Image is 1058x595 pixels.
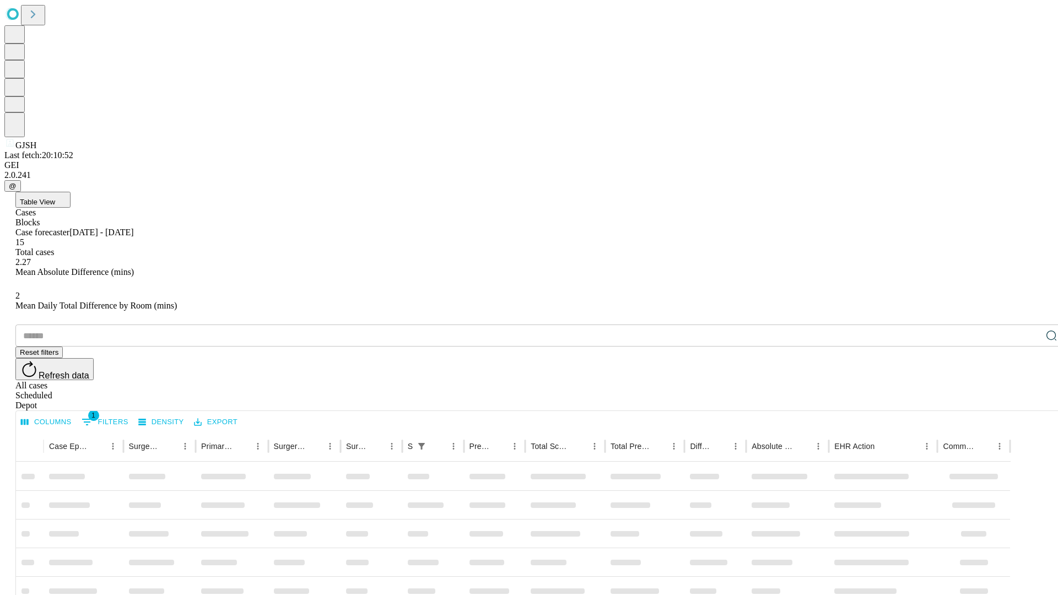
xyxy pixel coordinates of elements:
button: Sort [571,439,587,454]
button: Sort [369,439,384,454]
span: Reset filters [20,348,58,356]
span: 2 [15,291,20,300]
button: Sort [795,439,811,454]
button: Show filters [414,439,429,454]
div: Total Predicted Duration [611,442,650,451]
div: GEI [4,160,1054,170]
button: Sort [876,439,891,454]
span: Total cases [15,247,54,257]
button: Menu [177,439,193,454]
div: Total Scheduled Duration [531,442,570,451]
span: Mean Daily Total Difference by Room (mins) [15,301,177,310]
button: Menu [446,439,461,454]
button: Refresh data [15,358,94,380]
button: Sort [90,439,105,454]
button: Menu [811,439,826,454]
span: Last fetch: 20:10:52 [4,150,73,160]
button: Menu [728,439,743,454]
div: Case Epic Id [49,442,89,451]
button: @ [4,180,21,192]
div: Surgeon Name [129,442,161,451]
div: 2.0.241 [4,170,1054,180]
button: Sort [492,439,507,454]
div: 1 active filter [414,439,429,454]
div: Predicted In Room Duration [469,442,491,451]
button: Sort [976,439,992,454]
button: Menu [250,439,266,454]
button: Menu [919,439,935,454]
button: Menu [507,439,522,454]
button: Sort [307,439,322,454]
span: @ [9,182,17,190]
div: Surgery Date [346,442,368,451]
div: Comments [943,442,975,451]
button: Table View [15,192,71,208]
span: Mean Absolute Difference (mins) [15,267,134,277]
button: Menu [587,439,602,454]
div: EHR Action [834,442,875,451]
button: Sort [712,439,728,454]
button: Menu [992,439,1007,454]
div: Scheduled In Room Duration [408,442,413,451]
div: Surgery Name [274,442,306,451]
button: Sort [651,439,666,454]
div: Difference [690,442,711,451]
button: Sort [162,439,177,454]
div: Primary Service [201,442,233,451]
button: Reset filters [15,347,63,358]
button: Export [191,414,240,431]
span: GJSH [15,140,36,150]
span: 15 [15,237,24,247]
span: Case forecaster [15,228,69,237]
button: Show filters [79,413,131,431]
button: Menu [322,439,338,454]
button: Menu [384,439,400,454]
span: [DATE] - [DATE] [69,228,133,237]
button: Sort [430,439,446,454]
span: Table View [20,198,55,206]
span: 1 [88,410,99,421]
button: Menu [105,439,121,454]
button: Menu [666,439,682,454]
button: Density [136,414,187,431]
button: Sort [235,439,250,454]
span: 2.27 [15,257,31,267]
button: Select columns [18,414,74,431]
span: Refresh data [39,371,89,380]
div: Absolute Difference [752,442,794,451]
